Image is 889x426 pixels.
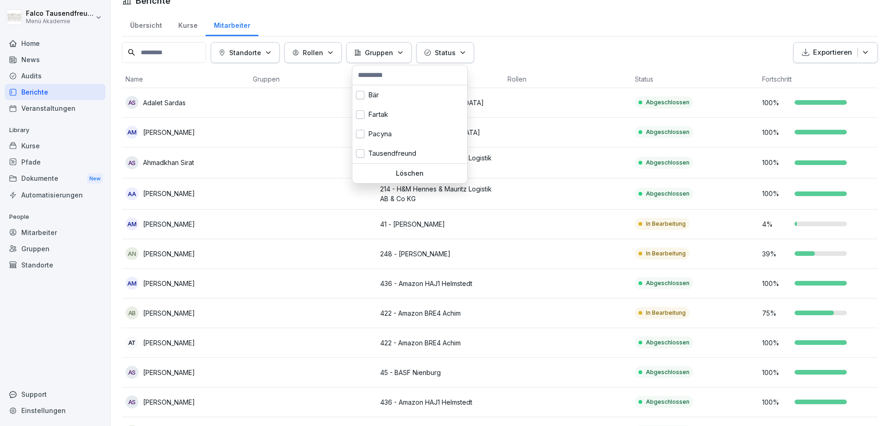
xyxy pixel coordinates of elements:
p: Exportieren [813,47,852,58]
p: Löschen [356,169,463,178]
div: Pacyna [352,124,467,144]
p: Standorte [229,48,261,57]
div: Fartak [352,105,467,124]
p: Rollen [303,48,323,57]
p: Gruppen [365,48,393,57]
div: Bär [352,85,467,105]
p: Status [435,48,456,57]
div: Tausendfreund [352,144,467,163]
